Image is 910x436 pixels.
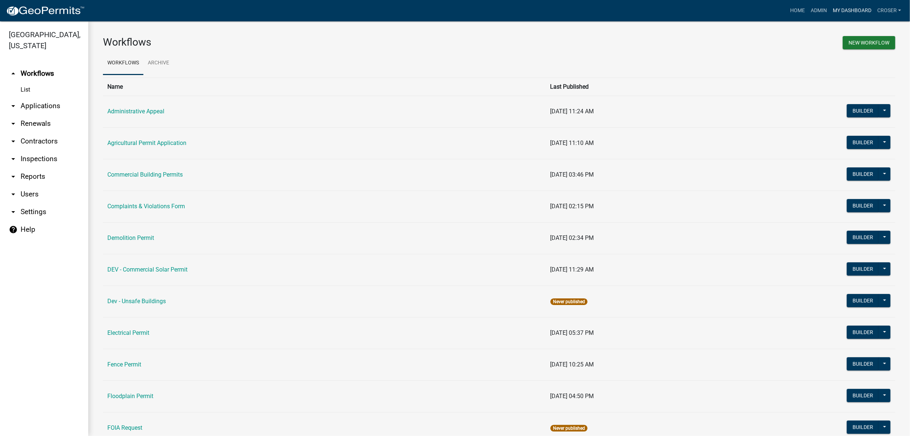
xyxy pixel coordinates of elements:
i: arrow_drop_down [9,137,18,146]
button: Builder [847,104,879,117]
a: Electrical Permit [107,329,149,336]
span: [DATE] 11:10 AM [550,139,594,146]
button: Builder [847,136,879,149]
button: Builder [847,326,879,339]
a: FOIA Request [107,424,142,431]
span: [DATE] 03:46 PM [550,171,594,178]
a: Fence Permit [107,361,141,368]
button: New Workflow [843,36,895,49]
button: Builder [847,389,879,402]
a: croser [874,4,904,18]
span: Never published [550,425,588,432]
a: DEV - Commercial Solar Permit [107,266,188,273]
a: Demolition Permit [107,234,154,241]
button: Builder [847,294,879,307]
span: [DATE] 04:50 PM [550,393,594,400]
button: Builder [847,167,879,181]
a: My Dashboard [830,4,874,18]
span: [DATE] 10:25 AM [550,361,594,368]
a: Administrative Appeal [107,108,164,115]
i: arrow_drop_down [9,190,18,199]
span: [DATE] 02:15 PM [550,203,594,210]
button: Builder [847,421,879,434]
a: Commercial Building Permits [107,171,183,178]
span: [DATE] 05:37 PM [550,329,594,336]
button: Builder [847,262,879,276]
th: Last Published [546,78,720,96]
h3: Workflows [103,36,494,49]
span: Never published [550,298,588,305]
button: Builder [847,357,879,371]
span: [DATE] 11:24 AM [550,108,594,115]
i: arrow_drop_down [9,155,18,163]
a: Agricultural Permit Application [107,139,186,146]
i: arrow_drop_down [9,208,18,216]
span: [DATE] 11:29 AM [550,266,594,273]
a: Complaints & Violations Form [107,203,185,210]
button: Builder [847,231,879,244]
a: Workflows [103,52,143,75]
i: arrow_drop_down [9,102,18,110]
a: Home [787,4,808,18]
i: help [9,225,18,234]
a: Archive [143,52,174,75]
i: arrow_drop_down [9,119,18,128]
span: [DATE] 02:34 PM [550,234,594,241]
button: Builder [847,199,879,212]
i: arrow_drop_down [9,172,18,181]
i: arrow_drop_up [9,69,18,78]
a: Admin [808,4,830,18]
a: Dev - Unsafe Buildings [107,298,166,305]
a: Floodplain Permit [107,393,153,400]
th: Name [103,78,546,96]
